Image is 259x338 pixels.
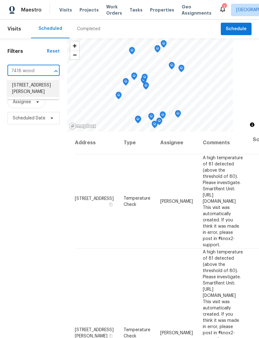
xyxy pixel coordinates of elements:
div: Map marker [123,78,129,88]
input: Search for an address... [7,66,42,76]
div: Map marker [116,92,122,101]
th: Comments [198,132,248,154]
th: Address [75,132,119,154]
span: Scheduled Date [13,115,45,121]
th: Assignee [155,132,198,154]
span: [PERSON_NAME] [160,199,193,203]
div: Map marker [131,72,137,82]
div: Map marker [161,40,167,50]
span: [STREET_ADDRESS] [75,196,114,201]
th: Type [119,132,155,154]
span: Projects [80,7,99,13]
button: Copy Address [108,201,114,207]
div: Map marker [169,62,175,72]
div: Map marker [154,45,161,55]
div: Map marker [152,121,158,130]
div: Map marker [175,110,181,120]
span: Geo Assignments [182,4,211,16]
a: Mapbox homepage [69,123,96,130]
span: [PERSON_NAME] [160,331,193,335]
div: Map marker [178,65,184,74]
button: Zoom out [70,50,79,59]
span: Visits [59,7,72,13]
span: Toggle attribution [250,121,254,128]
div: Map marker [142,74,148,83]
div: Reset [47,48,60,54]
button: Schedule [221,23,252,35]
span: Schedule [226,25,247,33]
span: Temperature Check [124,327,150,338]
span: Work Orders [106,4,122,16]
div: Completed [77,26,100,32]
button: Zoom in [70,41,79,50]
div: Map marker [129,47,135,57]
span: Temperature Check [124,196,150,206]
button: Toggle attribution [248,121,256,128]
div: Map marker [143,82,149,92]
div: Map marker [141,76,147,86]
span: Properties [150,7,174,13]
h1: Filters [7,48,47,54]
span: Zoom out [70,51,79,59]
button: Close [52,67,60,76]
span: [STREET_ADDRESS][PERSON_NAME] [75,327,114,338]
span: A high temperature of 81 detected (above the threshold of 80). Please investigate. SmartRent Unit... [203,155,243,247]
div: Map marker [148,113,154,123]
span: Assignee [13,99,31,105]
div: Scheduled [39,25,62,32]
div: Map marker [160,111,166,121]
span: Tasks [129,8,143,12]
div: Map marker [135,116,141,125]
canvas: Map [67,38,233,132]
div: Map marker [156,118,162,127]
span: Maestro [21,7,42,13]
li: [STREET_ADDRESS][PERSON_NAME] [7,80,59,97]
div: 1 [222,4,226,10]
span: Visits [7,22,21,36]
